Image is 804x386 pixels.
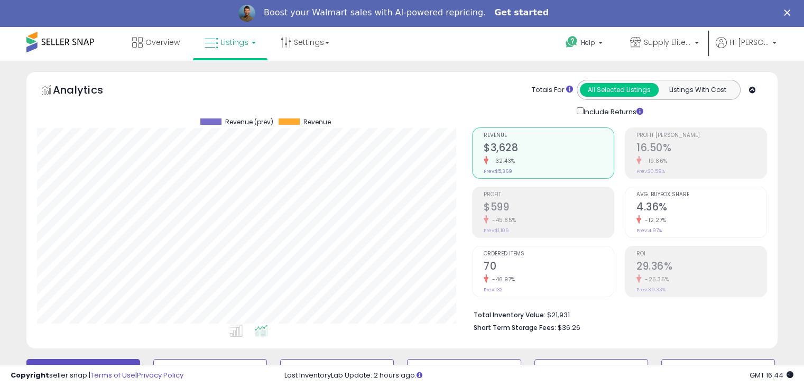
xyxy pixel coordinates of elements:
div: seller snap | | [11,371,183,381]
a: Help [557,27,613,60]
i: Get Help [565,35,578,49]
span: Revenue [303,118,331,126]
h2: 16.50% [636,142,766,156]
span: ROI [636,251,766,257]
span: Listings [221,37,248,48]
img: Profile image for Adrian [238,5,255,22]
span: Profit [484,192,614,198]
small: Prev: 4.97% [636,227,662,234]
span: Overview [145,37,180,48]
button: Listings without Cost [661,359,775,380]
h2: 4.36% [636,201,766,215]
a: Settings [273,26,337,58]
a: Privacy Policy [137,370,183,380]
small: -32.43% [488,157,515,165]
span: 2025-08-14 16:44 GMT [750,370,793,380]
div: Boost your Walmart sales with AI-powered repricing. [264,7,486,18]
a: Terms of Use [90,370,135,380]
a: Hi [PERSON_NAME] [716,37,777,61]
b: Short Term Storage Fees: [474,323,556,332]
button: Listings without Min/Max [407,359,521,380]
button: All Selected Listings [580,83,659,97]
small: Prev: 39.33% [636,287,666,293]
small: -46.97% [488,275,515,283]
div: Totals For [532,85,573,95]
button: Repricing On [153,359,267,380]
h2: $599 [484,201,614,215]
h2: 70 [484,260,614,274]
button: Repricing Off [280,359,394,380]
small: -19.86% [641,157,668,165]
span: Supply Elite LLC [644,37,691,48]
a: Overview [124,26,188,58]
span: Profit [PERSON_NAME] [636,133,766,139]
h5: Analytics [53,82,124,100]
button: Non Competitive [534,359,648,380]
small: -45.85% [488,216,516,224]
small: Prev: 132 [484,287,503,293]
li: $21,931 [474,308,759,320]
b: Total Inventory Value: [474,310,546,319]
small: -12.27% [641,216,667,224]
small: Prev: $5,369 [484,168,512,174]
span: Help [581,38,595,47]
span: Revenue (prev) [225,118,273,126]
div: Close [784,10,794,16]
h2: $3,628 [484,142,614,156]
h2: 29.36% [636,260,766,274]
div: Include Returns [569,105,656,117]
span: $36.26 [558,323,580,333]
strong: Copyright [11,370,49,380]
small: Prev: $1,106 [484,227,509,234]
span: Revenue [484,133,614,139]
a: Get started [494,7,549,19]
button: Default [26,359,140,380]
span: Hi [PERSON_NAME] [729,37,769,48]
button: Listings With Cost [658,83,737,97]
div: Last InventoryLab Update: 2 hours ago. [284,371,793,381]
small: Prev: 20.59% [636,168,665,174]
small: -25.35% [641,275,669,283]
a: Supply Elite LLC [622,26,707,61]
span: Ordered Items [484,251,614,257]
a: Listings [197,26,264,58]
span: Avg. Buybox Share [636,192,766,198]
